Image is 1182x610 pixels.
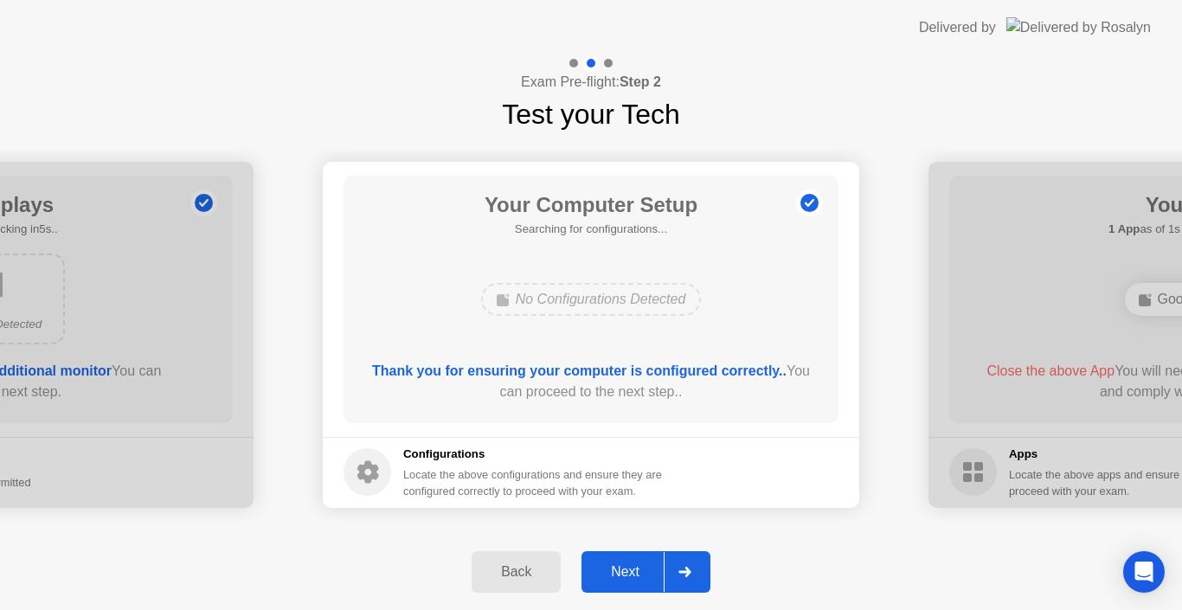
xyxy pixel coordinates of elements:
[403,446,665,463] h5: Configurations
[369,361,814,402] div: You can proceed to the next step..
[403,466,665,499] div: Locate the above configurations and ensure they are configured correctly to proceed with your exam.
[477,564,556,580] div: Back
[472,551,561,593] button: Back
[587,564,664,580] div: Next
[581,551,710,593] button: Next
[372,363,787,378] b: Thank you for ensuring your computer is configured correctly..
[481,283,702,316] div: No Configurations Detected
[1123,551,1165,593] div: Open Intercom Messenger
[521,72,661,93] h4: Exam Pre-flight:
[919,17,996,38] div: Delivered by
[485,221,697,238] h5: Searching for configurations...
[485,189,697,221] h1: Your Computer Setup
[620,74,661,89] b: Step 2
[502,93,680,135] h1: Test your Tech
[1006,17,1151,37] img: Delivered by Rosalyn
